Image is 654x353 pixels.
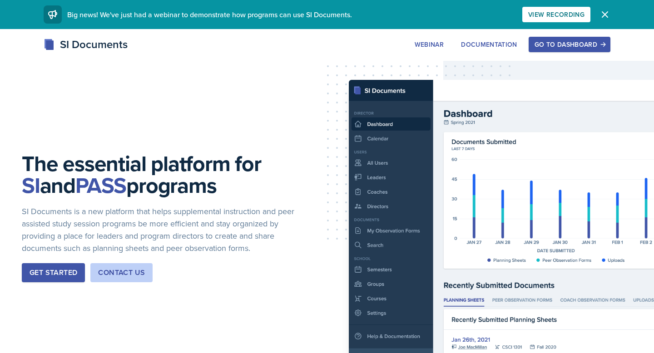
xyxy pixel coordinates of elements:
button: Documentation [455,37,523,52]
button: View Recording [522,7,590,22]
span: Big news! We've just had a webinar to demonstrate how programs can use SI Documents. [67,10,352,20]
div: Contact Us [98,267,145,278]
div: Go to Dashboard [535,41,604,48]
div: Documentation [461,41,517,48]
div: Webinar [415,41,444,48]
div: View Recording [528,11,585,18]
button: Go to Dashboard [529,37,610,52]
button: Contact Us [90,263,153,282]
button: Webinar [409,37,450,52]
button: Get Started [22,263,85,282]
div: SI Documents [44,36,128,53]
div: Get Started [30,267,77,278]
